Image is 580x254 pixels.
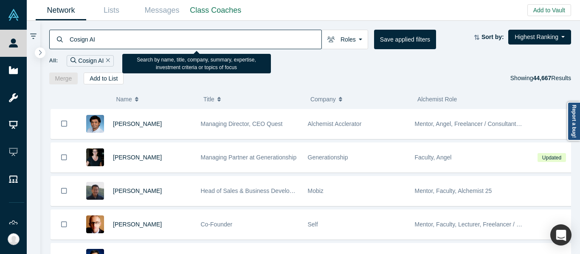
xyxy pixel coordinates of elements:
[321,30,368,49] button: Roles
[51,109,77,139] button: Bookmark
[116,90,132,108] span: Name
[187,0,244,20] a: Class Coaches
[308,154,348,161] span: Generationship
[67,55,114,67] div: Cosign AI
[49,73,78,84] button: Merge
[374,30,436,49] button: Save applied filters
[415,154,452,161] span: Faculty, Angel
[508,30,571,45] button: Highest Ranking
[415,187,492,194] span: Mentor, Faculty, Alchemist 25
[8,9,20,21] img: Alchemist Vault Logo
[203,90,301,108] button: Title
[417,96,457,103] span: Alchemist Role
[533,75,551,81] strong: 44,667
[51,176,77,206] button: Bookmark
[116,90,194,108] button: Name
[201,221,233,228] span: Co-Founder
[51,210,77,239] button: Bookmark
[308,187,324,194] span: Mobiz
[308,221,318,228] span: Self
[310,90,408,108] button: Company
[69,29,321,49] input: Search by name, title, company, summary, expertise, investment criteria or topics of focus
[201,120,283,127] span: Managing Director, CEO Quest
[113,154,162,161] a: [PERSON_NAME]
[8,233,20,245] img: Michelle Ann Chua's Account
[310,90,336,108] span: Company
[86,215,104,233] img: Robert Winder's Profile Image
[86,148,104,166] img: Rachel Chalmers's Profile Image
[137,0,187,20] a: Messages
[104,56,110,66] button: Remove Filter
[86,182,104,200] img: Michael Chang's Profile Image
[84,73,124,84] button: Add to List
[86,0,137,20] a: Lists
[567,102,580,141] a: Report a bug!
[481,33,504,40] strong: Sort by:
[201,187,329,194] span: Head of Sales & Business Development (interim)
[203,90,214,108] span: Title
[533,75,571,81] span: Results
[113,187,162,194] a: [PERSON_NAME]
[201,154,297,161] span: Managing Partner at Generationship
[113,120,162,127] a: [PERSON_NAME]
[51,143,77,172] button: Bookmark
[49,56,58,65] span: All:
[86,115,104,133] img: Gnani Palanikumar's Profile Image
[113,221,162,228] a: [PERSON_NAME]
[538,153,566,162] span: Updated
[308,120,362,127] span: Alchemist Acclerator
[36,0,86,20] a: Network
[510,73,571,84] div: Showing
[527,4,571,16] button: Add to Vault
